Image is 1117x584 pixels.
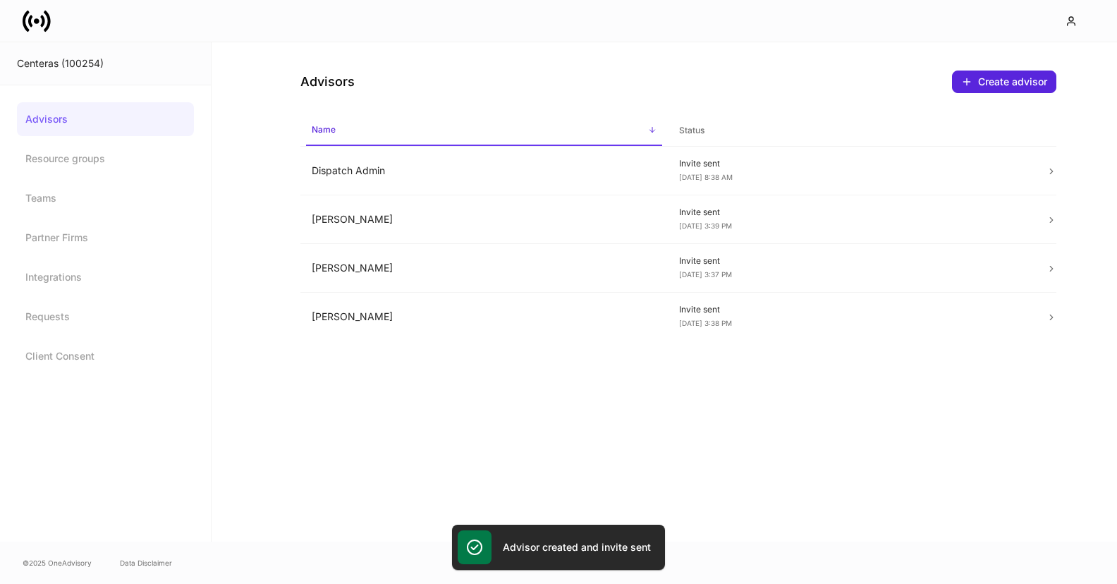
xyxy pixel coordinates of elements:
span: Status [673,116,1030,145]
span: Name [306,116,662,146]
span: [DATE] 3:38 PM [679,319,732,327]
h5: Advisor created and invite sent [503,540,651,554]
a: Resource groups [17,142,194,176]
span: © 2025 OneAdvisory [23,557,92,568]
span: [DATE] 3:37 PM [679,270,732,279]
a: Teams [17,181,194,215]
td: Dispatch Admin [300,147,668,195]
button: Create advisor [952,71,1056,93]
td: [PERSON_NAME] [300,244,668,293]
a: Advisors [17,102,194,136]
a: Data Disclaimer [120,557,172,568]
div: Centeras (100254) [17,56,194,71]
a: Integrations [17,260,194,294]
a: Requests [17,300,194,334]
p: Invite sent [679,207,1024,218]
span: [DATE] 3:39 PM [679,221,732,230]
td: [PERSON_NAME] [300,293,668,341]
td: [PERSON_NAME] [300,195,668,244]
div: Create advisor [961,76,1047,87]
h6: Status [679,123,704,137]
span: [DATE] 8:38 AM [679,173,733,181]
a: Partner Firms [17,221,194,255]
p: Invite sent [679,158,1024,169]
h6: Name [312,123,336,136]
h4: Advisors [300,73,355,90]
p: Invite sent [679,304,1024,315]
p: Invite sent [679,255,1024,267]
a: Client Consent [17,339,194,373]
